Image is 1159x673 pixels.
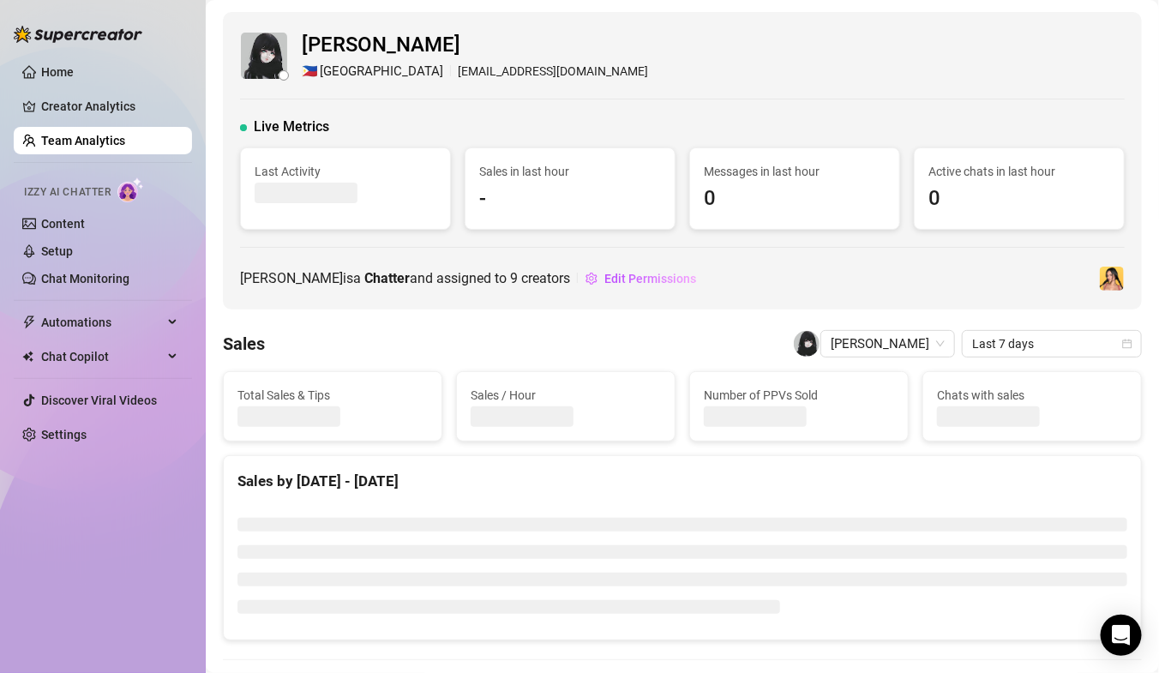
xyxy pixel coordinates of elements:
span: 0 [928,183,1110,215]
a: Chat Monitoring [41,272,129,285]
img: Jocelyn [1100,267,1124,291]
span: Last Activity [255,162,436,181]
span: 0 [704,183,886,215]
a: Settings [41,428,87,442]
span: Chat Copilot [41,343,163,370]
span: Sales / Hour [471,386,661,405]
span: - [479,183,661,215]
div: Open Intercom Messenger [1101,615,1142,656]
span: Active chats in last hour [928,162,1110,181]
span: Chats with sales [937,386,1127,405]
span: Last 7 days [972,331,1132,357]
img: Cris Napay [241,33,287,79]
span: setting [586,273,598,285]
a: Setup [41,244,73,258]
span: [PERSON_NAME] is a and assigned to creators [240,267,570,289]
span: Total Sales & Tips [237,386,428,405]
b: Chatter [364,270,410,286]
span: calendar [1122,339,1132,349]
img: logo-BBDzfeDw.svg [14,26,142,43]
span: Messages in last hour [704,162,886,181]
span: [PERSON_NAME] [302,29,648,62]
span: Automations [41,309,163,336]
a: Creator Analytics [41,93,178,120]
span: thunderbolt [22,315,36,329]
a: Content [41,217,85,231]
span: 🇵🇭 [302,62,318,82]
a: Team Analytics [41,134,125,147]
a: Discover Viral Videos [41,394,157,407]
span: Live Metrics [254,117,329,137]
div: Sales by [DATE] - [DATE] [237,470,1127,493]
span: Sales in last hour [479,162,661,181]
button: Edit Permissions [585,265,697,292]
span: 9 [510,270,518,286]
div: [EMAIL_ADDRESS][DOMAIN_NAME] [302,62,648,82]
a: Home [41,65,74,79]
h4: Sales [223,332,265,356]
img: Cris Napay [794,331,820,357]
span: Edit Permissions [604,272,696,285]
span: Cris Napay [831,331,945,357]
span: [GEOGRAPHIC_DATA] [320,62,443,82]
img: AI Chatter [117,177,144,202]
span: Number of PPVs Sold [704,386,894,405]
img: Chat Copilot [22,351,33,363]
span: Izzy AI Chatter [24,184,111,201]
